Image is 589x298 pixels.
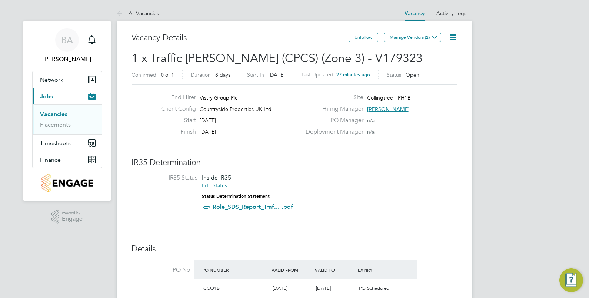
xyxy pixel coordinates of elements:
[367,117,375,124] span: n/a
[132,244,457,254] h3: Details
[301,117,363,124] label: PO Manager
[191,71,211,78] label: Duration
[313,263,356,277] div: Valid To
[51,210,83,224] a: Powered byEngage
[32,174,102,192] a: Go to home page
[40,76,63,83] span: Network
[62,210,83,216] span: Powered by
[200,94,237,101] span: Vistry Group Plc
[132,266,190,274] label: PO No
[132,51,423,66] span: 1 x Traffic [PERSON_NAME] (CPCS) (Zone 3) - V179323
[215,71,230,78] span: 8 days
[336,71,370,78] span: 27 minutes ago
[155,105,196,113] label: Client Config
[33,88,102,104] button: Jobs
[200,128,216,135] span: [DATE]
[32,55,102,64] span: Bobby Aujla
[161,71,174,78] span: 0 of 1
[301,128,363,136] label: Deployment Manager
[33,151,102,168] button: Finance
[247,71,264,78] label: Start In
[367,106,410,113] span: [PERSON_NAME]
[61,35,73,45] span: BA
[155,128,196,136] label: Finish
[359,285,389,291] span: PO Scheduled
[301,94,363,101] label: Site
[33,71,102,88] button: Network
[349,33,378,42] button: Unfollow
[316,285,331,291] span: [DATE]
[273,285,287,291] span: [DATE]
[367,128,375,135] span: n/a
[33,104,102,134] div: Jobs
[62,216,83,222] span: Engage
[40,121,71,128] a: Placements
[32,28,102,64] a: BA[PERSON_NAME]
[40,111,67,118] a: Vacancies
[132,33,349,43] h3: Vacancy Details
[436,10,466,17] a: Activity Logs
[117,10,159,17] a: All Vacancies
[356,263,399,277] div: Expiry
[200,106,272,113] span: Countryside Properties UK Ltd
[132,157,457,168] h3: IR35 Determination
[367,94,411,101] span: Collingtree - PH1B
[200,117,216,124] span: [DATE]
[139,174,197,182] label: IR35 Status
[40,156,61,163] span: Finance
[155,94,196,101] label: End Hirer
[202,182,227,189] a: Edit Status
[301,105,363,113] label: Hiring Manager
[203,285,220,291] span: CCO1B
[270,263,313,277] div: Valid From
[23,21,111,201] nav: Main navigation
[202,194,270,199] strong: Status Determination Statement
[41,174,93,192] img: countryside-properties-logo-retina.png
[406,71,419,78] span: Open
[40,140,71,147] span: Timesheets
[405,10,425,17] a: Vacancy
[384,33,441,42] button: Manage Vendors (2)
[155,117,196,124] label: Start
[40,93,53,100] span: Jobs
[559,268,583,292] button: Engage Resource Center
[200,263,270,277] div: PO Number
[302,71,333,78] label: Last Updated
[132,71,156,78] label: Confirmed
[269,71,285,78] span: [DATE]
[213,203,293,210] a: Role_SDS_Report_Traf... .pdf
[387,71,401,78] label: Status
[202,174,231,181] span: Inside IR35
[33,135,102,151] button: Timesheets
